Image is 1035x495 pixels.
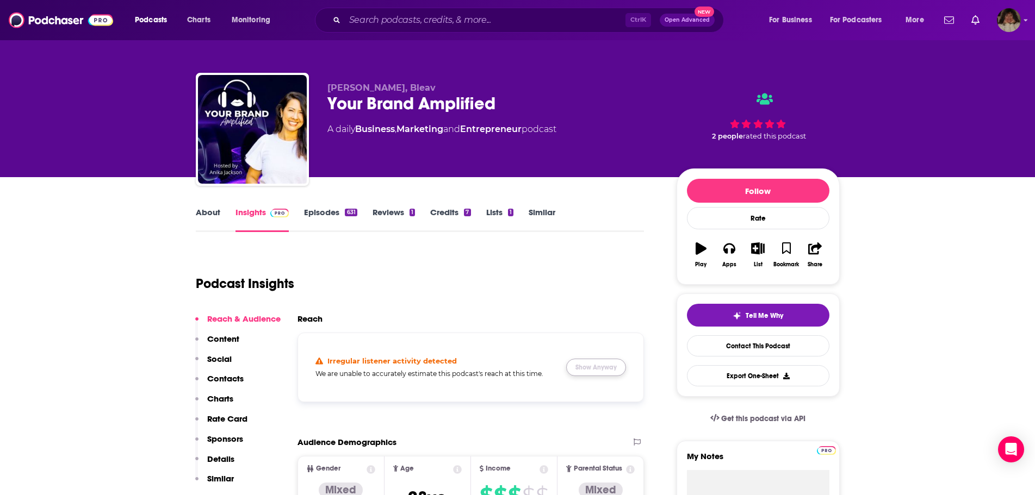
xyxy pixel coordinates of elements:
[574,465,622,472] span: Parental Status
[327,123,556,136] div: A daily podcast
[345,209,357,216] div: 631
[270,209,289,217] img: Podchaser Pro
[207,354,232,364] p: Social
[207,373,244,384] p: Contacts
[207,473,234,484] p: Similar
[687,304,829,327] button: tell me why sparkleTell Me Why
[702,405,815,432] a: Get this podcast via API
[715,235,743,274] button: Apps
[195,373,244,393] button: Contacts
[998,436,1024,462] div: Open Intercom Messenger
[327,83,436,93] span: [PERSON_NAME], Bleav
[997,8,1021,32] span: Logged in as angelport
[235,207,289,232] a: InsightsPodchaser Pro
[997,8,1021,32] img: User Profile
[687,451,829,470] label: My Notes
[687,207,829,229] div: Rate
[773,261,799,268] div: Bookmark
[566,359,626,376] button: Show Anyway
[687,335,829,356] a: Contact This Podcast
[660,14,715,27] button: Open AdvancedNew
[207,314,281,324] p: Reach & Audience
[298,437,396,447] h2: Audience Demographics
[687,235,715,274] button: Play
[967,11,984,29] a: Show notifications dropdown
[232,12,270,28] span: Monitoring
[9,10,113,30] img: Podchaser - Follow, Share and Rate Podcasts
[625,13,651,27] span: Ctrl K
[207,393,233,404] p: Charts
[207,434,243,444] p: Sponsors
[443,124,460,134] span: and
[940,11,958,29] a: Show notifications dropdown
[817,444,836,455] a: Pro website
[997,8,1021,32] button: Show profile menu
[733,311,741,320] img: tell me why sparkle
[721,414,805,423] span: Get this podcast via API
[195,413,247,434] button: Rate Card
[373,207,415,232] a: Reviews1
[906,12,924,28] span: More
[395,124,396,134] span: ,
[746,311,783,320] span: Tell Me Why
[207,334,239,344] p: Content
[187,12,210,28] span: Charts
[801,235,829,274] button: Share
[345,11,625,29] input: Search podcasts, credits, & more...
[316,465,340,472] span: Gender
[298,314,323,324] h2: Reach
[712,132,743,140] span: 2 people
[195,473,234,493] button: Similar
[207,454,234,464] p: Details
[695,261,706,268] div: Play
[180,11,217,29] a: Charts
[198,75,307,184] img: Your Brand Amplified
[761,11,826,29] button: open menu
[486,207,513,232] a: Lists1
[224,11,284,29] button: open menu
[529,207,555,232] a: Similar
[769,12,812,28] span: For Business
[430,207,470,232] a: Credits7
[400,465,414,472] span: Age
[687,365,829,386] button: Export One-Sheet
[486,465,511,472] span: Income
[508,209,513,216] div: 1
[687,179,829,203] button: Follow
[754,261,763,268] div: List
[195,314,281,334] button: Reach & Audience
[196,275,294,292] h1: Podcast Insights
[823,11,898,29] button: open menu
[743,235,772,274] button: List
[195,454,234,474] button: Details
[127,11,181,29] button: open menu
[135,12,167,28] span: Podcasts
[722,261,736,268] div: Apps
[355,124,395,134] a: Business
[207,413,247,424] p: Rate Card
[830,12,882,28] span: For Podcasters
[327,356,457,365] h4: Irregular listener activity detected
[195,334,239,354] button: Content
[460,124,522,134] a: Entrepreneur
[304,207,357,232] a: Episodes631
[396,124,443,134] a: Marketing
[325,8,734,33] div: Search podcasts, credits, & more...
[743,132,806,140] span: rated this podcast
[772,235,801,274] button: Bookmark
[410,209,415,216] div: 1
[808,261,822,268] div: Share
[464,209,470,216] div: 7
[665,17,710,23] span: Open Advanced
[195,354,232,374] button: Social
[195,434,243,454] button: Sponsors
[677,83,840,150] div: 2 peoplerated this podcast
[315,369,558,378] h5: We are unable to accurately estimate this podcast's reach at this time.
[195,393,233,413] button: Charts
[817,446,836,455] img: Podchaser Pro
[196,207,220,232] a: About
[695,7,714,17] span: New
[898,11,938,29] button: open menu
